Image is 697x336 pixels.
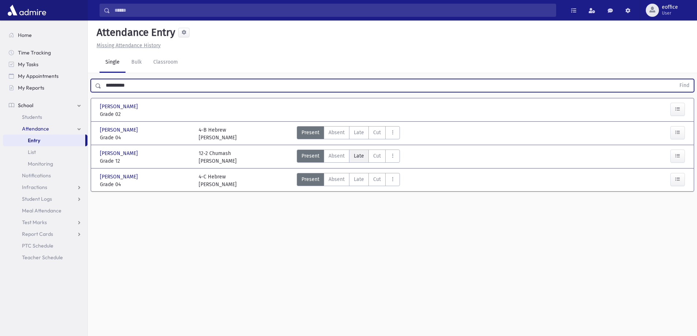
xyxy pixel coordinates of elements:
[675,79,694,92] button: Find
[100,157,191,165] span: Grade 12
[100,173,139,181] span: [PERSON_NAME]
[3,205,87,216] a: Meal Attendance
[18,32,32,38] span: Home
[329,175,345,183] span: Absent
[3,47,87,58] a: Time Tracking
[125,52,147,73] a: Bulk
[18,84,44,91] span: My Reports
[22,125,49,132] span: Attendance
[110,4,556,17] input: Search
[297,126,400,141] div: AttTypes
[354,129,364,136] span: Late
[199,173,237,188] div: 4-C Hebrew [PERSON_NAME]
[3,146,87,158] a: List
[354,152,364,160] span: Late
[329,129,345,136] span: Absent
[3,99,87,111] a: School
[662,10,678,16] span: User
[100,134,191,141] span: Grade 04
[97,42,161,49] u: Missing Attendance History
[3,170,87,181] a: Notifications
[28,137,40,144] span: Entry
[22,172,51,179] span: Notifications
[94,42,161,49] a: Missing Attendance History
[662,4,678,10] span: eoffice
[3,193,87,205] a: Student Logs
[354,175,364,183] span: Late
[22,207,61,214] span: Meal Attendance
[18,61,38,68] span: My Tasks
[22,196,52,202] span: Student Logs
[22,231,53,237] span: Report Cards
[22,254,63,261] span: Teacher Schedule
[3,228,87,240] a: Report Cards
[3,123,87,135] a: Attendance
[301,175,319,183] span: Present
[18,102,33,109] span: School
[329,152,345,160] span: Absent
[6,3,48,18] img: AdmirePro
[3,29,87,41] a: Home
[100,52,125,73] a: Single
[3,216,87,228] a: Test Marks
[22,184,47,190] span: Infractions
[3,252,87,263] a: Teacher Schedule
[3,82,87,94] a: My Reports
[28,161,53,167] span: Monitoring
[22,242,53,249] span: PTC Schedule
[373,152,381,160] span: Cut
[3,135,85,146] a: Entry
[3,181,87,193] a: Infractions
[22,114,42,120] span: Students
[373,129,381,136] span: Cut
[22,219,47,226] span: Test Marks
[100,150,139,157] span: [PERSON_NAME]
[18,73,59,79] span: My Appointments
[147,52,184,73] a: Classroom
[297,150,400,165] div: AttTypes
[297,173,400,188] div: AttTypes
[3,58,87,70] a: My Tasks
[18,49,51,56] span: Time Tracking
[28,149,36,155] span: List
[3,111,87,123] a: Students
[199,150,237,165] div: 12-2 Chumash [PERSON_NAME]
[3,240,87,252] a: PTC Schedule
[199,126,237,141] div: 4-B Hebrew [PERSON_NAME]
[373,175,381,183] span: Cut
[301,129,319,136] span: Present
[3,70,87,82] a: My Appointments
[100,103,139,110] span: [PERSON_NAME]
[100,110,191,118] span: Grade 02
[100,181,191,188] span: Grade 04
[301,152,319,160] span: Present
[94,26,175,39] h5: Attendance Entry
[3,158,87,170] a: Monitoring
[100,126,139,134] span: [PERSON_NAME]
